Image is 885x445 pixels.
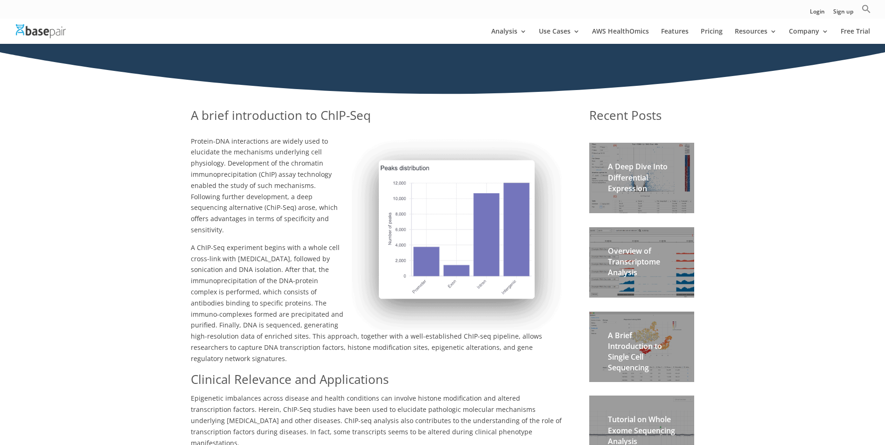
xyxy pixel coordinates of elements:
[191,243,542,363] span: A ChIP-Seq experiment begins with a whole cell cross-link with [MEDICAL_DATA], followed by sonica...
[191,371,389,388] span: Clinical Relevance and Applications
[735,28,777,44] a: Resources
[706,378,874,434] iframe: Drift Widget Chat Controller
[810,9,825,19] a: Login
[592,28,649,44] a: AWS HealthOmics
[539,28,580,44] a: Use Cases
[608,246,676,283] h2: Overview of Transcriptome Analysis
[191,137,338,234] span: Protein-DNA interactions are widely used to elucidate the mechanisms underlying cell physiology. ...
[862,4,871,14] svg: Search
[862,4,871,19] a: Search Icon Link
[833,9,853,19] a: Sign up
[789,28,829,44] a: Company
[352,129,562,330] img: Peaks distribution
[608,161,676,199] h2: A Deep Dive Into Differential Expression
[589,107,694,129] h1: Recent Posts
[16,24,66,38] img: Basepair
[841,28,870,44] a: Free Trial
[191,107,371,124] span: A brief introduction to ChIP-Seq
[701,28,723,44] a: Pricing
[661,28,689,44] a: Features
[491,28,527,44] a: Analysis
[608,330,676,378] h2: A Brief Introduction to Single Cell Sequencing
